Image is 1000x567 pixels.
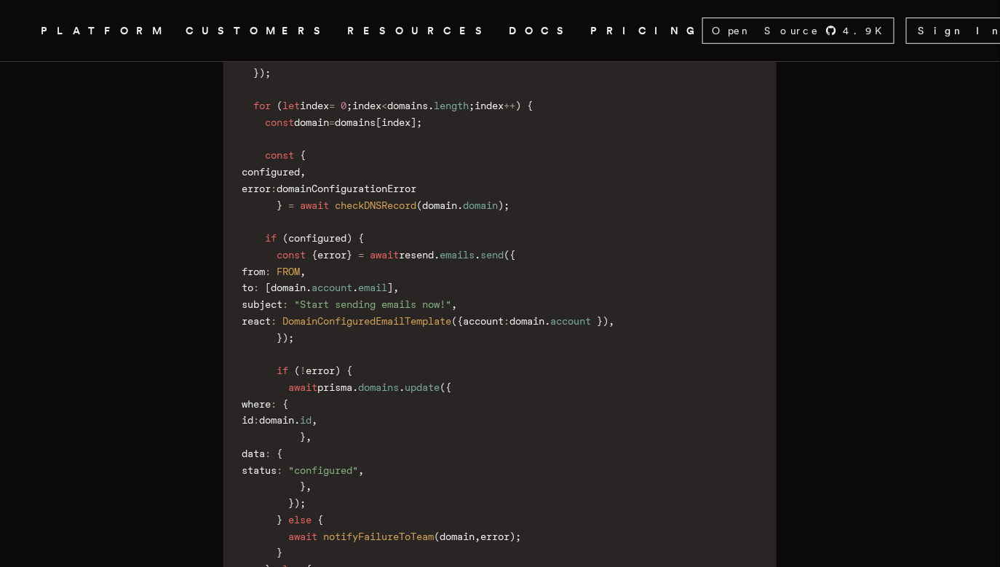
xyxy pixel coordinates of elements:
[282,398,288,410] span: {
[41,22,168,40] button: PLATFORM
[253,67,259,79] span: }
[300,431,306,443] span: }
[428,100,434,111] span: .
[457,315,463,327] span: {
[311,414,317,426] span: ,
[277,199,282,211] span: }
[475,249,480,261] span: .
[317,381,352,393] span: prisma
[242,398,271,410] span: where
[277,514,282,526] span: }
[335,199,416,211] span: checkDNSRecord
[294,116,329,128] span: domain
[381,116,410,128] span: index
[329,116,335,128] span: =
[288,531,317,542] span: await
[265,149,294,161] span: const
[463,199,498,211] span: domain
[329,100,335,111] span: =
[346,249,352,261] span: }
[515,100,521,111] span: )
[509,249,515,261] span: {
[300,365,306,376] span: !
[603,315,608,327] span: )
[277,266,300,277] span: FROM
[277,365,288,376] span: if
[242,315,271,327] span: react
[399,381,405,393] span: .
[475,531,480,542] span: ,
[416,116,422,128] span: ;
[288,514,311,526] span: else
[451,315,457,327] span: (
[317,514,323,526] span: {
[186,22,330,40] a: CUSTOMERS
[480,531,509,542] span: error
[300,497,306,509] span: ;
[347,22,491,40] span: RESOURCES
[306,480,311,492] span: ,
[277,249,306,261] span: const
[410,116,416,128] span: ]
[242,448,265,459] span: data
[434,531,440,542] span: (
[399,249,434,261] span: resend
[288,381,317,393] span: await
[440,249,475,261] span: emails
[282,100,300,111] span: let
[509,531,515,542] span: )
[242,166,300,178] span: configured
[288,199,294,211] span: =
[265,266,271,277] span: :
[597,315,603,327] span: }
[504,100,515,111] span: ++
[358,232,364,244] span: {
[352,381,358,393] span: .
[346,100,352,111] span: ;
[370,249,399,261] span: await
[352,282,358,293] span: .
[277,547,282,558] span: }
[288,232,346,244] span: configured
[300,199,329,211] span: await
[294,298,451,310] span: "Start sending emails now!"
[282,315,451,327] span: DomainConfiguredEmailTemplate
[376,116,381,128] span: [
[527,100,533,111] span: {
[323,531,434,542] span: notifyFailureToTeam
[843,23,891,38] span: 4.9 K
[265,116,294,128] span: const
[544,315,550,327] span: .
[515,531,521,542] span: ;
[253,282,259,293] span: :
[504,199,509,211] span: ;
[277,464,282,476] span: :
[277,332,282,344] span: }
[480,249,504,261] span: send
[271,282,306,293] span: domain
[306,365,335,376] span: error
[393,282,399,293] span: ,
[306,282,311,293] span: .
[242,298,282,310] span: subject
[271,398,277,410] span: :
[590,22,702,40] a: PRICING
[294,365,300,376] span: (
[259,67,265,79] span: )
[294,497,300,509] span: )
[608,315,614,327] span: ,
[475,100,504,111] span: index
[271,183,277,194] span: :
[259,414,294,426] span: domain
[498,199,504,211] span: )
[335,365,341,376] span: )
[300,266,306,277] span: ,
[358,282,387,293] span: email
[463,315,504,327] span: account
[300,166,306,178] span: ,
[504,249,509,261] span: (
[712,23,820,38] span: Open Source
[509,315,544,327] span: domain
[440,531,475,542] span: domain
